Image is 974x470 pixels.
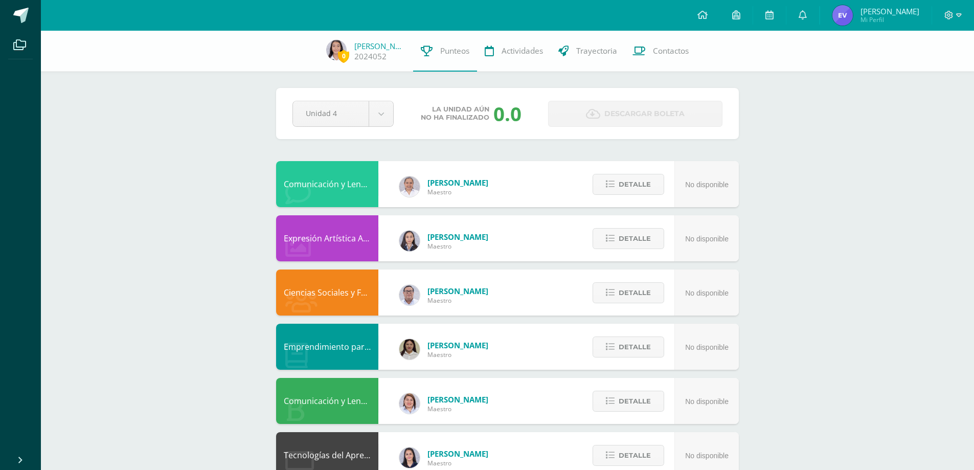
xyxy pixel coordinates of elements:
span: Detalle [619,338,651,356]
span: La unidad aún no ha finalizado [421,105,489,122]
span: Detalle [619,229,651,248]
span: Maestro [427,459,488,467]
div: Comunicación y Lenguaje, Idioma Español [276,378,378,424]
span: No disponible [685,235,729,243]
span: 0 [338,50,349,62]
span: [PERSON_NAME] [427,394,488,405]
a: Trayectoria [551,31,625,72]
img: 7b13906345788fecd41e6b3029541beb.png [399,339,420,360]
span: No disponible [685,181,729,189]
span: Maestro [427,242,488,251]
div: 0.0 [493,100,522,127]
button: Detalle [593,337,664,357]
div: Expresión Artística ARTES PLÁSTICAS [276,215,378,261]
button: Detalle [593,282,664,303]
span: Unidad 4 [306,101,356,125]
img: 73a9519f3bc0621b95b5416ad1b322c6.png [326,40,347,60]
span: Detalle [619,283,651,302]
span: Detalle [619,446,651,465]
button: Detalle [593,228,664,249]
span: Punteos [440,46,469,56]
img: 35694fb3d471466e11a043d39e0d13e5.png [399,231,420,251]
div: Comunicación y Lenguaje, Inglés [276,161,378,207]
span: Trayectoria [576,46,617,56]
span: Mi Perfil [860,15,919,24]
span: [PERSON_NAME] [427,340,488,350]
img: a4e180d3c88e615cdf9cba2a7be06673.png [399,393,420,414]
span: No disponible [685,397,729,406]
a: Actividades [477,31,551,72]
a: 2024052 [354,51,387,62]
button: Detalle [593,445,664,466]
button: Detalle [593,174,664,195]
span: Detalle [619,175,651,194]
span: [PERSON_NAME] [427,232,488,242]
span: [PERSON_NAME] [427,286,488,296]
a: [PERSON_NAME] [354,41,405,51]
div: Emprendimiento para la Productividad [276,324,378,370]
img: 5778bd7e28cf89dedf9ffa8080fc1cd8.png [399,285,420,305]
span: Maestro [427,350,488,359]
span: No disponible [685,289,729,297]
span: No disponible [685,343,729,351]
span: No disponible [685,452,729,460]
span: Maestro [427,188,488,196]
button: Detalle [593,391,664,412]
span: [PERSON_NAME] [427,177,488,188]
span: Maestro [427,296,488,305]
img: 04fbc0eeb5f5f8cf55eb7ff53337e28b.png [399,176,420,197]
a: Unidad 4 [293,101,393,126]
span: [PERSON_NAME] [860,6,919,16]
span: Actividades [502,46,543,56]
img: dbcf09110664cdb6f63fe058abfafc14.png [399,447,420,468]
span: [PERSON_NAME] [427,449,488,459]
span: Detalle [619,392,651,411]
img: 1d783d36c0c1c5223af21090f2d2739b.png [832,5,853,26]
a: Punteos [413,31,477,72]
span: Maestro [427,405,488,413]
span: Descargar boleta [604,101,685,126]
a: Contactos [625,31,696,72]
div: Ciencias Sociales y Formación Ciudadana [276,270,378,316]
span: Contactos [653,46,689,56]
